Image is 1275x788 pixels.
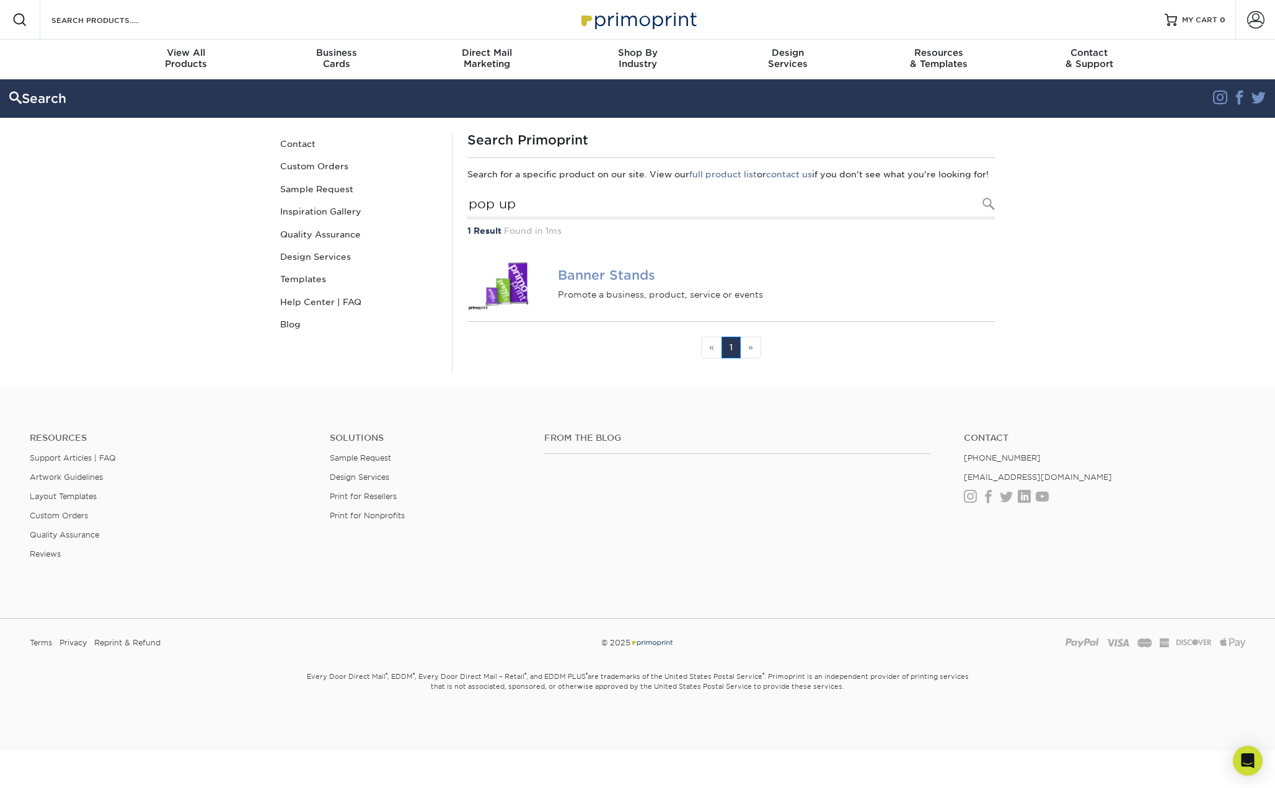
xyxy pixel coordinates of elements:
[386,671,387,678] sup: ®
[964,472,1112,482] a: [EMAIL_ADDRESS][DOMAIN_NAME]
[467,191,995,219] input: Search Products...
[558,268,994,283] h4: Banner Stands
[562,47,713,58] span: Shop By
[413,671,415,678] sup: ®
[30,453,116,463] a: Support Articles | FAQ
[111,47,262,69] div: Products
[30,472,103,482] a: Artwork Guidelines
[562,47,713,69] div: Industry
[689,169,757,179] a: full product list
[111,40,262,79] a: View AllProducts
[467,247,995,321] a: Banner Stands Banner Stands Promote a business, product, service or events
[467,257,549,311] img: Banner Stands
[964,453,1041,463] a: [PHONE_NUMBER]
[30,433,311,443] h4: Resources
[94,634,161,652] a: Reprint & Refund
[261,47,412,58] span: Business
[275,178,443,200] a: Sample Request
[275,246,443,268] a: Design Services
[524,671,526,678] sup: ®
[863,40,1014,79] a: Resources& Templates
[412,40,562,79] a: Direct MailMarketing
[275,268,443,290] a: Templates
[713,47,863,58] span: Design
[586,671,588,678] sup: ®
[111,47,262,58] span: View All
[275,200,443,223] a: Inspiration Gallery
[504,226,562,236] span: Found in 1ms
[562,40,713,79] a: Shop ByIndustry
[30,492,97,501] a: Layout Templates
[1014,40,1165,79] a: Contact& Support
[467,168,995,180] p: Search for a specific product on our site. View our or if you don't see what you're looking for!
[275,223,443,246] a: Quality Assurance
[261,47,412,69] div: Cards
[30,634,52,652] a: Terms
[30,511,88,520] a: Custom Orders
[275,313,443,335] a: Blog
[1014,47,1165,69] div: & Support
[412,47,562,69] div: Marketing
[762,671,764,678] sup: ®
[261,40,412,79] a: BusinessCards
[721,337,741,358] a: 1
[330,433,526,443] h4: Solutions
[275,133,443,155] a: Contact
[330,472,389,482] a: Design Services
[766,169,812,179] a: contact us
[432,634,844,652] div: © 2025
[467,133,995,148] h1: Search Primoprint
[50,12,171,27] input: SEARCH PRODUCTS.....
[330,492,397,501] a: Print for Resellers
[558,288,994,300] p: Promote a business, product, service or events
[30,549,61,559] a: Reviews
[576,6,700,33] img: Primoprint
[275,667,1000,722] small: Every Door Direct Mail , EDDM , Every Door Direct Mail – Retail , and EDDM PLUS are trademarks of...
[1014,47,1165,58] span: Contact
[30,530,99,539] a: Quality Assurance
[964,433,1245,443] a: Contact
[467,226,501,236] strong: 1 Result
[863,47,1014,58] span: Resources
[1220,15,1225,24] span: 0
[330,511,405,520] a: Print for Nonprofits
[412,47,562,58] span: Direct Mail
[275,291,443,313] a: Help Center | FAQ
[1233,746,1263,776] div: Open Intercom Messenger
[713,47,863,69] div: Services
[275,155,443,177] a: Custom Orders
[1182,15,1217,25] span: MY CART
[544,433,930,443] h4: From the Blog
[60,634,87,652] a: Privacy
[630,638,674,647] img: Primoprint
[863,47,1014,69] div: & Templates
[330,453,391,463] a: Sample Request
[713,40,863,79] a: DesignServices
